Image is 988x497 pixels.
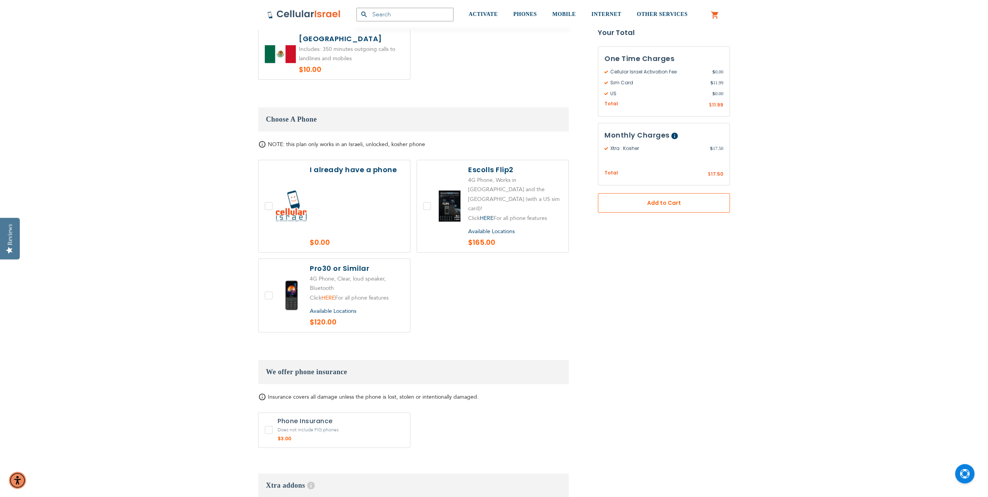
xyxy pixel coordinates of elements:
[258,360,569,384] h3: We offer phone insurance
[710,80,713,87] span: $
[604,131,670,140] span: Monthly Charges
[604,53,723,65] h3: One Time Charges
[604,170,618,177] span: Total
[604,80,710,87] span: Sim Card
[712,69,715,76] span: $
[480,214,493,222] a: HERE
[711,171,723,178] span: 17.50
[623,199,704,208] span: Add to Cart
[307,481,315,489] span: Help
[266,115,317,123] span: Choose A Phone
[321,294,335,302] a: HERE
[7,224,14,245] div: Reviews
[598,27,730,39] strong: Your Total
[604,69,712,76] span: Cellular Israel Activation Fee
[604,101,618,108] span: Total
[9,472,26,489] div: Accessibility Menu
[310,307,356,315] a: Available Locations
[604,145,710,152] span: Xtra : Kosher
[709,102,712,109] span: $
[513,11,537,17] span: PHONES
[469,11,498,17] span: ACTIVATE
[598,194,730,213] button: Add to Cart
[712,91,723,98] span: 0.00
[708,171,711,178] span: $
[710,80,723,87] span: 11.99
[710,145,723,152] span: 17.50
[637,11,688,17] span: OTHER SERVICES
[268,141,425,148] span: NOTE: this plan only works in an Israeli, unlocked, kosher phone
[712,91,715,98] span: $
[267,10,341,19] img: Cellular Israel Logo
[591,11,621,17] span: INTERNET
[356,8,453,21] input: Search
[268,393,479,401] span: Insurance covers all damage unless the phone is lost, stolen or intentionally damaged.
[552,11,576,17] span: MOBILE
[712,102,723,108] span: 11.99
[604,91,712,98] span: US
[671,133,678,140] span: Help
[468,228,515,235] a: Available Locations
[712,69,723,76] span: 0.00
[710,145,713,152] span: $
